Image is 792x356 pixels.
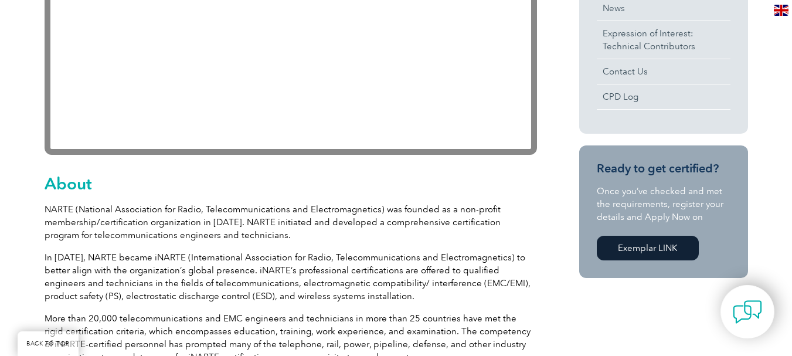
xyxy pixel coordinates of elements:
a: Contact Us [597,59,730,84]
p: Once you’ve checked and met the requirements, register your details and Apply Now on [597,185,730,223]
img: contact-chat.png [733,297,762,327]
p: NARTE (National Association for Radio, Telecommunications and Electromagnetics) was founded as a ... [45,203,537,242]
p: In [DATE], NARTE became iNARTE (International Association for Radio, Telecommunications and Elect... [45,251,537,303]
h2: About [45,174,537,193]
a: Expression of Interest:Technical Contributors [597,21,730,59]
a: BACK TO TOP [18,331,79,356]
a: Exemplar LINK [597,236,699,260]
h3: Ready to get certified? [597,161,730,176]
a: CPD Log [597,84,730,109]
img: en [774,5,788,16]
